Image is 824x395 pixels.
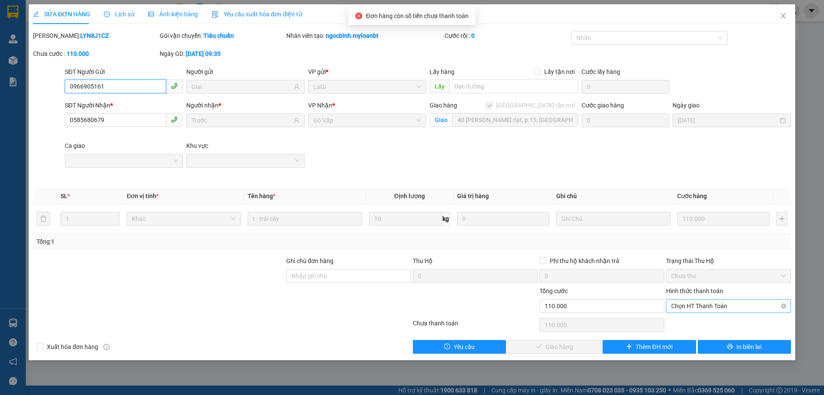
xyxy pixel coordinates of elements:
[413,340,506,354] button: exclamation-circleYêu cầu
[191,116,291,125] input: Tên người nhận
[582,113,669,127] input: Cước giao hàng
[541,67,578,77] span: Lấy tận nơi
[4,47,51,73] b: 148/31 [PERSON_NAME], P6, Q Gò Vấp
[186,101,304,110] div: Người nhận
[493,101,578,110] span: [GEOGRAPHIC_DATA] tận nơi
[445,31,570,40] div: Cước rồi :
[148,11,198,18] span: Ảnh kiện hàng
[33,11,39,17] span: edit
[313,114,421,127] span: Gò Vấp
[203,32,234,39] b: Tiêu chuẩn
[508,340,601,354] button: checkGiao hàng
[553,188,674,205] th: Ghi chú
[452,113,578,127] input: Giao tận nơi
[248,212,362,226] input: VD: Bàn, Ghế
[65,67,183,77] div: SĐT Người Gửi
[4,4,34,34] img: logo.jpg
[326,32,379,39] b: ngocbinh.myloanbt
[308,102,332,109] span: VP Nhận
[412,318,539,334] div: Chưa thanh toán
[191,82,291,92] input: Tên người gửi
[666,288,723,294] label: Hình thức thanh toán
[366,12,468,19] span: Đơn hàng còn số tiền chưa thanh toán
[636,342,672,352] span: Thêm ĐH mới
[454,342,475,352] span: Yêu cầu
[394,193,425,199] span: Định lượng
[308,67,426,77] div: VP gửi
[430,68,454,75] span: Lấy hàng
[582,102,624,109] label: Cước giao hàng
[186,67,304,77] div: Người gửi
[33,49,158,58] div: Chưa cước :
[678,116,778,125] input: Ngày giao
[186,141,304,150] div: Khu vực
[442,212,450,226] span: kg
[781,303,786,309] span: close-circle
[33,11,90,18] span: SỬA ĐƠN HÀNG
[212,11,302,18] span: Yêu cầu xuất hóa đơn điện tử
[776,212,788,226] button: plus
[103,344,109,350] span: info-circle
[104,11,110,17] span: clock-circle
[248,193,276,199] span: Tên hàng
[698,340,791,354] button: printerIn biên lai
[33,31,158,40] div: [PERSON_NAME]:
[59,47,112,64] b: 33 Bác Ái, P Phước Hội, TX Lagi
[4,4,124,21] li: Mỹ Loan
[171,116,178,123] span: phone
[771,4,795,28] button: Close
[313,80,421,93] span: LaGi
[430,80,449,93] span: Lấy
[186,50,221,57] b: [DATE] 09:35
[582,68,620,75] label: Cước lấy hàng
[127,193,159,199] span: Đơn vị tính
[457,193,489,199] span: Giá trị hàng
[294,117,300,123] span: user
[556,212,670,226] input: Ghi Chú
[160,31,285,40] div: Gói vận chuyển:
[603,340,696,354] button: plusThêm ĐH mới
[673,102,700,109] label: Ngày giao
[582,80,669,94] input: Cước lấy hàng
[80,32,109,39] b: LYN8J1CZ
[666,256,791,266] div: Trạng thái Thu Hộ
[286,269,411,283] input: Ghi chú đơn hàng
[286,31,443,40] div: Nhân viên tạo:
[471,32,475,39] b: 0
[677,193,707,199] span: Cước hàng
[65,101,183,110] div: SĐT Người Nhận
[430,102,457,109] span: Giao hàng
[671,269,786,282] span: Chưa thu
[355,12,362,19] span: close-circle
[61,193,67,199] span: SL
[413,257,433,264] span: Thu Hộ
[65,142,85,149] label: Ca giao
[671,300,786,312] span: Chọn HT Thanh Toán
[546,256,623,266] span: Phí thu hộ khách nhận trả
[449,80,578,93] input: Dọc đường
[4,48,10,54] span: environment
[727,343,733,350] span: printer
[132,212,236,225] span: Khác
[59,48,65,54] span: environment
[430,113,452,127] span: Giao
[212,11,218,18] img: icon
[4,37,59,46] li: VP Gò Vấp
[171,83,178,89] span: phone
[160,49,285,58] div: Ngày GD:
[36,237,318,246] div: Tổng: 1
[43,342,102,352] span: Xuất hóa đơn hàng
[59,37,114,46] li: VP LaGi
[36,212,50,226] button: delete
[67,50,89,57] b: 110.000
[780,12,787,19] span: close
[148,11,154,17] span: picture
[104,11,134,18] span: Lịch sử
[736,342,761,352] span: In biên lai
[286,257,333,264] label: Ghi chú đơn hàng
[294,84,300,90] span: user
[444,343,450,350] span: exclamation-circle
[626,343,632,350] span: plus
[677,212,769,226] input: 0
[457,212,549,226] input: 0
